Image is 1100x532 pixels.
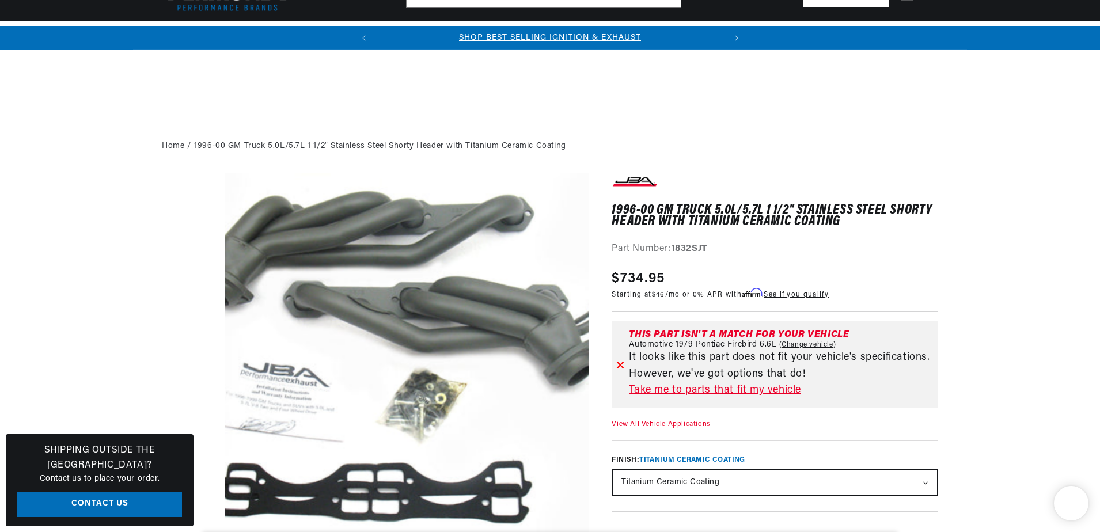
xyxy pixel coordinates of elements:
[725,26,748,50] button: Translation missing: en.sections.announcements.next_announcement
[779,340,836,349] a: Change vehicle
[194,140,566,153] a: 1996-00 GM Truck 5.0L/5.7L 1 1/2" Stainless Steel Shorty Header with Titanium Ceramic Coating
[350,21,496,48] summary: Headers, Exhausts & Components
[162,21,255,48] summary: Ignition Conversions
[868,21,938,49] summary: Product Support
[629,330,934,339] div: This part isn't a match for your vehicle
[764,291,829,298] a: See if you qualify - Learn more about Affirm Financing (opens in modal)
[352,26,375,50] button: Translation missing: en.sections.announcements.previous_announcement
[459,33,641,42] a: SHOP BEST SELLING IGNITION & EXHAUST
[133,26,967,50] slideshow-component: Translation missing: en.sections.announcements.announcement_bar
[162,140,938,153] nav: breadcrumbs
[612,421,710,428] a: View All Vehicle Applications
[17,473,182,485] p: Contact us to place your order.
[727,21,787,48] summary: Motorcycle
[629,340,776,349] span: Automotive 1979 Pontiac Firebird 6.6L
[742,288,762,297] span: Affirm
[17,492,182,518] a: Contact Us
[162,140,184,153] a: Home
[375,32,725,44] div: Announcement
[612,455,938,465] label: Finish:
[612,289,829,300] p: Starting at /mo or 0% APR with .
[496,21,562,48] summary: Engine Swaps
[375,32,725,44] div: 1 of 2
[629,349,934,383] p: It looks like this part does not fit your vehicle's specifications. However, we've got options th...
[255,21,350,48] summary: Coils & Distributors
[629,382,934,399] a: Take me to parts that fit my vehicle
[672,244,707,253] strong: 1832SJT
[612,242,938,257] div: Part Number:
[562,21,646,48] summary: Battery Products
[639,457,745,463] span: Titanium Ceramic Coating
[646,21,728,48] summary: Spark Plug Wires
[17,443,182,473] h3: Shipping Outside the [GEOGRAPHIC_DATA]?
[612,268,665,289] span: $734.95
[652,291,665,298] span: $46
[612,204,938,228] h1: 1996-00 GM Truck 5.0L/5.7L 1 1/2" Stainless Steel Shorty Header with Titanium Ceramic Coating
